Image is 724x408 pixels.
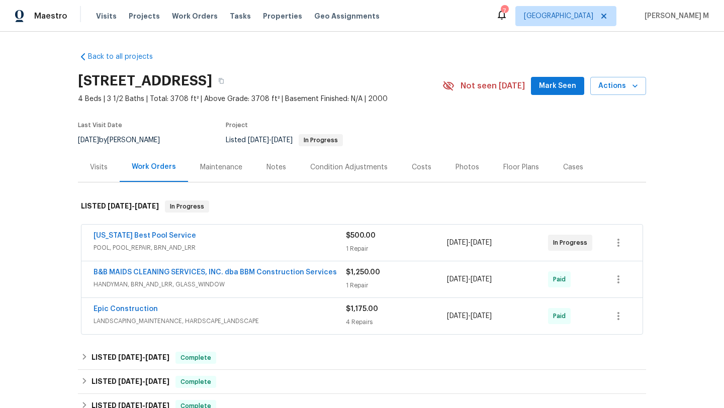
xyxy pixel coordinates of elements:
[412,162,431,172] div: Costs
[226,122,248,128] span: Project
[230,13,251,20] span: Tasks
[135,202,159,210] span: [DATE]
[266,162,286,172] div: Notes
[78,94,442,104] span: 4 Beds | 3 1/2 Baths | Total: 3708 ft² | Above Grade: 3708 ft² | Basement Finished: N/A | 2000
[34,11,67,21] span: Maestro
[212,72,230,90] button: Copy Address
[94,316,346,326] span: LANDSCAPING_MAINTENANCE, HARDSCAPE_LANDSCAPE
[200,162,242,172] div: Maintenance
[92,352,169,364] h6: LISTED
[346,280,447,290] div: 1 Repair
[300,137,342,143] span: In Progress
[118,354,142,361] span: [DATE]
[598,80,638,92] span: Actions
[590,77,646,95] button: Actions
[501,6,508,16] div: 7
[346,317,447,327] div: 4 Repairs
[263,11,302,21] span: Properties
[447,276,468,283] span: [DATE]
[553,274,570,284] span: Paid
[553,311,570,321] span: Paid
[81,200,159,213] h6: LISTED
[346,305,378,313] span: $1,175.00
[471,276,492,283] span: [DATE]
[129,11,160,21] span: Projects
[563,162,583,172] div: Cases
[248,137,269,144] span: [DATE]
[166,201,208,212] span: In Progress
[447,311,492,321] span: -
[145,354,169,361] span: [DATE]
[310,162,388,172] div: Condition Adjustments
[172,11,218,21] span: Work Orders
[447,239,468,246] span: [DATE]
[78,346,646,370] div: LISTED [DATE]-[DATE]Complete
[90,162,108,172] div: Visits
[447,313,468,320] span: [DATE]
[248,137,293,144] span: -
[176,353,215,363] span: Complete
[94,243,346,253] span: POOL, POOL_REPAIR, BRN_AND_LRR
[94,279,346,289] span: HANDYMAN, BRN_AND_LRR, GLASS_WINDOW
[226,137,343,144] span: Listed
[447,238,492,248] span: -
[78,137,99,144] span: [DATE]
[641,11,709,21] span: [PERSON_NAME] M
[314,11,380,21] span: Geo Assignments
[456,162,479,172] div: Photos
[118,378,142,385] span: [DATE]
[346,269,380,276] span: $1,250.00
[96,11,117,21] span: Visits
[118,378,169,385] span: -
[78,52,174,62] a: Back to all projects
[78,190,646,223] div: LISTED [DATE]-[DATE]In Progress
[176,377,215,387] span: Complete
[118,354,169,361] span: -
[94,269,337,276] a: B&B MAIDS CLEANING SERVICES, INC. dba BBM Construction Services
[145,378,169,385] span: [DATE]
[346,244,447,254] div: 1 Repair
[531,77,584,95] button: Mark Seen
[471,313,492,320] span: [DATE]
[78,76,212,86] h2: [STREET_ADDRESS]
[94,232,196,239] a: [US_STATE] Best Pool Service
[539,80,576,92] span: Mark Seen
[78,134,172,146] div: by [PERSON_NAME]
[78,370,646,394] div: LISTED [DATE]-[DATE]Complete
[447,274,492,284] span: -
[108,202,159,210] span: -
[78,122,122,128] span: Last Visit Date
[108,202,132,210] span: [DATE]
[524,11,593,21] span: [GEOGRAPHIC_DATA]
[346,232,376,239] span: $500.00
[94,305,158,313] a: Epic Construction
[553,238,591,248] span: In Progress
[92,376,169,388] h6: LISTED
[271,137,293,144] span: [DATE]
[503,162,539,172] div: Floor Plans
[471,239,492,246] span: [DATE]
[461,81,525,91] span: Not seen [DATE]
[132,162,176,172] div: Work Orders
